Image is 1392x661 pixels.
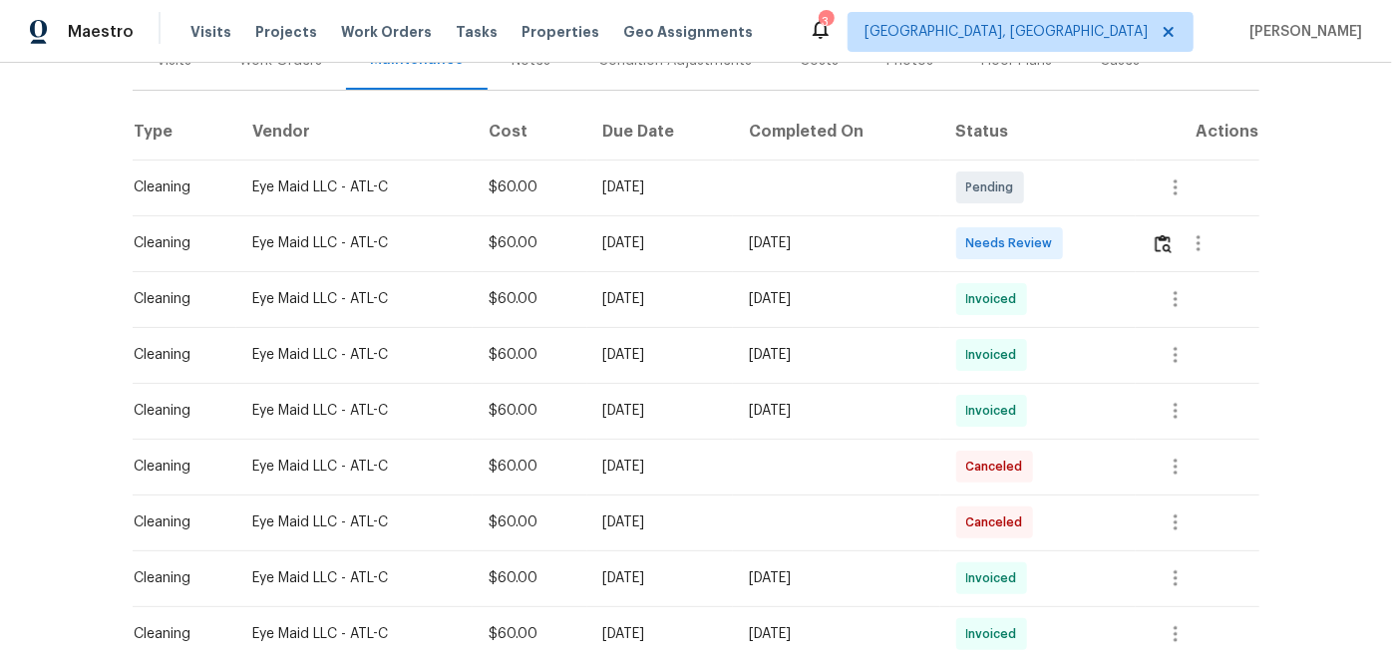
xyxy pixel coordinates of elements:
div: Eye Maid LLC - ATL-C [252,401,457,421]
button: Review Icon [1152,219,1175,267]
div: [DATE] [749,289,923,309]
div: Eye Maid LLC - ATL-C [252,177,457,197]
span: Work Orders [341,22,432,42]
div: $60.00 [489,401,570,421]
div: [DATE] [749,624,923,644]
div: Eye Maid LLC - ATL-C [252,457,457,477]
th: Vendor [236,104,473,160]
div: Cleaning [134,289,220,309]
span: Invoiced [966,345,1025,365]
span: [PERSON_NAME] [1241,22,1362,42]
span: Needs Review [966,233,1061,253]
span: Pending [966,177,1022,197]
span: Tasks [456,25,498,39]
div: [DATE] [603,401,718,421]
div: [DATE] [749,345,923,365]
div: 3 [819,12,833,32]
div: $60.00 [489,345,570,365]
div: [DATE] [603,624,718,644]
div: [DATE] [603,345,718,365]
span: Maestro [68,22,134,42]
span: Invoiced [966,624,1025,644]
div: $60.00 [489,177,570,197]
div: $60.00 [489,624,570,644]
span: Invoiced [966,568,1025,588]
div: Eye Maid LLC - ATL-C [252,289,457,309]
div: [DATE] [603,512,718,532]
div: Eye Maid LLC - ATL-C [252,624,457,644]
div: [DATE] [603,568,718,588]
div: $60.00 [489,233,570,253]
div: [DATE] [603,289,718,309]
span: Canceled [966,512,1031,532]
div: [DATE] [749,568,923,588]
span: Visits [190,22,231,42]
div: [DATE] [603,457,718,477]
th: Cost [473,104,586,160]
div: $60.00 [489,457,570,477]
div: [DATE] [603,177,718,197]
div: Cleaning [134,345,220,365]
div: [DATE] [603,233,718,253]
div: Cleaning [134,401,220,421]
div: Eye Maid LLC - ATL-C [252,512,457,532]
span: Invoiced [966,289,1025,309]
div: Cleaning [134,177,220,197]
div: $60.00 [489,568,570,588]
span: Projects [255,22,317,42]
div: [DATE] [749,233,923,253]
div: Cleaning [134,624,220,644]
span: Properties [522,22,599,42]
th: Status [940,104,1136,160]
div: Cleaning [134,233,220,253]
th: Due Date [587,104,734,160]
div: Eye Maid LLC - ATL-C [252,233,457,253]
th: Actions [1136,104,1259,160]
span: Canceled [966,457,1031,477]
div: Eye Maid LLC - ATL-C [252,345,457,365]
span: [GEOGRAPHIC_DATA], [GEOGRAPHIC_DATA] [865,22,1148,42]
span: Invoiced [966,401,1025,421]
div: [DATE] [749,401,923,421]
div: Cleaning [134,568,220,588]
img: Review Icon [1155,234,1172,253]
th: Completed On [733,104,939,160]
div: Eye Maid LLC - ATL-C [252,568,457,588]
th: Type [133,104,236,160]
div: $60.00 [489,512,570,532]
span: Geo Assignments [623,22,753,42]
div: $60.00 [489,289,570,309]
div: Cleaning [134,457,220,477]
div: Cleaning [134,512,220,532]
